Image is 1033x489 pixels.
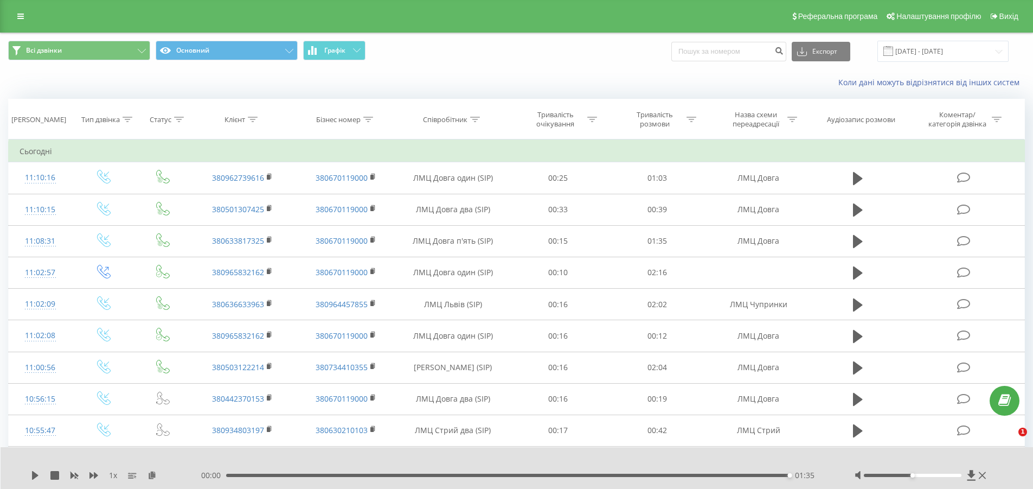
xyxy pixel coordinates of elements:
[212,267,264,277] a: 380965832162
[397,257,509,288] td: ЛМЦ Довга один (SIP)
[397,447,509,478] td: Playback
[509,162,608,194] td: 00:25
[999,12,1018,21] span: Вихід
[156,41,298,60] button: Основний
[509,415,608,446] td: 00:17
[324,47,345,54] span: Графік
[509,447,608,478] td: 00:10
[608,320,707,352] td: 00:12
[212,393,264,404] a: 380442370153
[509,352,608,383] td: 00:16
[11,115,66,124] div: [PERSON_NAME]
[20,325,61,346] div: 11:02:08
[608,352,707,383] td: 02:04
[996,428,1022,454] iframe: Intercom live chat
[397,225,509,257] td: ЛМЦ Довга п'ять (SIP)
[212,204,264,214] a: 380501307425
[109,470,117,481] span: 1 x
[397,289,509,320] td: ЛМЦ Львів (SIP)
[316,204,368,214] a: 380670119000
[212,236,264,246] a: 380633817325
[608,194,707,225] td: 00:39
[20,420,61,441] div: 10:55:47
[397,352,509,383] td: [PERSON_NAME] (SIP)
[707,447,810,478] td: ЛМЦ Стрий
[316,362,368,372] a: 380734410355
[1018,428,1027,436] span: 1
[509,194,608,225] td: 00:33
[707,162,810,194] td: ЛМЦ Довга
[626,110,684,129] div: Тривалість розмови
[9,141,1025,162] td: Сьогодні
[20,262,61,283] div: 11:02:57
[707,289,810,320] td: ЛМЦ Чупринки
[316,267,368,277] a: 380670119000
[20,167,61,188] div: 11:10:16
[20,389,61,410] div: 10:56:15
[212,299,264,309] a: 380636633963
[896,12,981,21] span: Налаштування профілю
[910,473,915,478] div: Accessibility label
[509,320,608,352] td: 00:16
[838,77,1025,87] a: Коли дані можуть відрізнятися вiд інших систем
[8,41,150,60] button: Всі дзвінки
[316,393,368,404] a: 380670119000
[827,115,895,124] div: Аудіозапис розмови
[608,257,707,288] td: 02:16
[212,173,264,183] a: 380962739616
[509,383,608,415] td: 00:16
[212,362,264,372] a: 380503122214
[787,473,792,478] div: Accessibility label
[608,225,707,257] td: 01:35
[397,162,509,194] td: ЛМЦ Довга один (SIP)
[316,331,368,341] a: 380670119000
[20,357,61,378] div: 11:00:56
[509,225,608,257] td: 00:15
[397,194,509,225] td: ЛМЦ Довга два (SIP)
[26,46,62,55] span: Всі дзвінки
[608,162,707,194] td: 01:03
[201,470,226,481] span: 00:00
[707,352,810,383] td: ЛМЦ Довга
[798,12,878,21] span: Реферальна програма
[303,41,365,60] button: Графік
[608,415,707,446] td: 00:42
[423,115,467,124] div: Співробітник
[212,425,264,435] a: 380934803197
[150,115,171,124] div: Статус
[20,199,61,220] div: 11:10:15
[212,331,264,341] a: 380965832162
[707,320,810,352] td: ЛМЦ Довга
[926,110,989,129] div: Коментар/категорія дзвінка
[316,236,368,246] a: 380670119000
[608,289,707,320] td: 02:02
[20,231,61,252] div: 11:08:31
[81,115,120,124] div: Тип дзвінка
[316,173,368,183] a: 380670119000
[707,383,810,415] td: ЛМЦ Довга
[608,383,707,415] td: 00:19
[707,194,810,225] td: ЛМЦ Довга
[707,415,810,446] td: ЛМЦ Стрий
[608,447,707,478] td: 00:00
[707,225,810,257] td: ЛМЦ Довга
[397,415,509,446] td: ЛМЦ Стрий два (SIP)
[224,115,245,124] div: Клієнт
[316,425,368,435] a: 380630210103
[316,299,368,309] a: 380964457855
[727,110,785,129] div: Назва схеми переадресації
[509,257,608,288] td: 00:10
[509,289,608,320] td: 00:16
[671,42,786,61] input: Пошук за номером
[20,294,61,315] div: 11:02:09
[397,383,509,415] td: ЛМЦ Довга два (SIP)
[795,470,814,481] span: 01:35
[397,320,509,352] td: ЛМЦ Довга один (SIP)
[527,110,585,129] div: Тривалість очікування
[316,115,361,124] div: Бізнес номер
[792,42,850,61] button: Експорт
